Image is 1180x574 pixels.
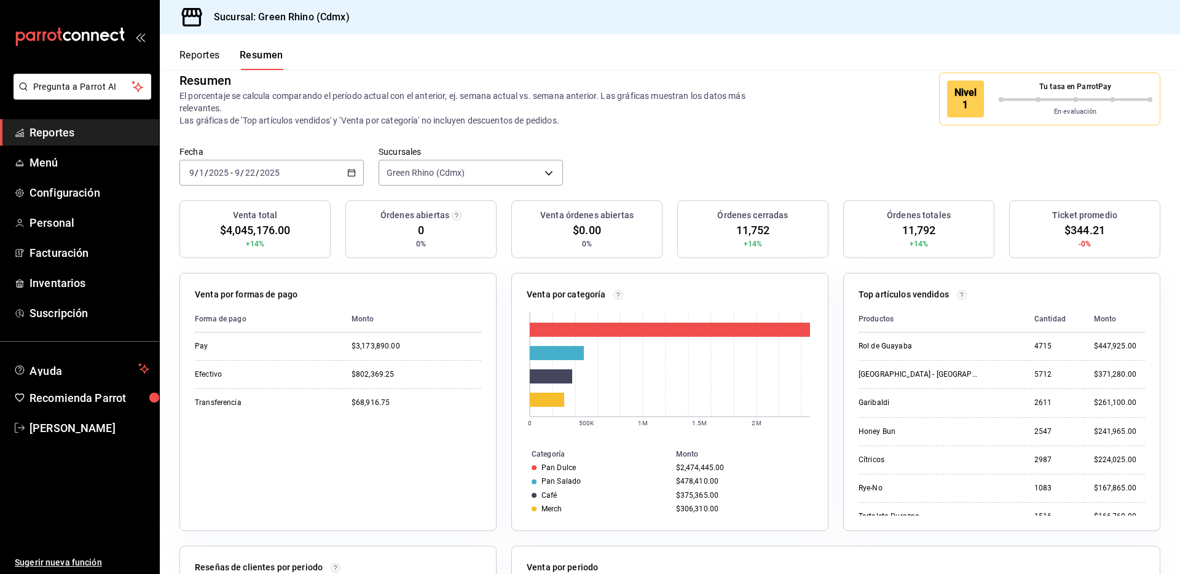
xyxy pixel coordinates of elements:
span: +14% [246,238,265,250]
th: Categoría [512,447,671,461]
div: $447,925.00 [1094,341,1145,352]
th: Cantidad [1025,306,1084,332]
text: 1.5M [692,420,707,427]
label: Fecha [179,147,364,156]
a: Pregunta a Parrot AI [9,89,151,102]
div: $241,965.00 [1094,427,1145,437]
div: Café [541,491,557,500]
p: Venta por periodo [527,561,598,574]
div: $2,474,445.00 [676,463,808,472]
p: El porcentaje se calcula comparando el período actual con el anterior, ej. semana actual vs. sema... [179,90,752,127]
div: $166,760.00 [1094,511,1145,522]
input: -- [189,168,195,178]
div: Merch [541,505,562,513]
span: Green Rhino (Cdmx) [387,167,465,179]
text: 500K [579,420,594,427]
input: -- [199,168,205,178]
p: Venta por formas de pago [195,288,297,301]
h3: Ticket promedio [1052,209,1117,222]
div: Resumen [179,71,231,90]
div: Rol de Guayaba [859,341,981,352]
div: 4715 [1034,341,1074,352]
span: / [256,168,259,178]
p: Top artículos vendidos [859,288,949,301]
th: Productos [859,306,1025,332]
span: Facturación [29,245,149,261]
input: -- [234,168,240,178]
span: Reportes [29,124,149,141]
div: $167,865.00 [1094,483,1145,493]
div: Efectivo [195,369,318,380]
span: Sugerir nueva función [15,556,149,569]
h3: Órdenes cerradas [717,209,788,222]
text: 1M [638,420,647,427]
div: 2987 [1034,455,1074,465]
label: Sucursales [379,147,563,156]
p: Venta por categoría [527,288,606,301]
div: navigation tabs [179,49,283,70]
span: Configuración [29,184,149,201]
div: $371,280.00 [1094,369,1145,380]
div: Rye-No [859,483,981,493]
h3: Órdenes totales [887,209,951,222]
div: $802,369.25 [352,369,481,380]
div: Nivel 1 [947,81,984,117]
div: $3,173,890.00 [352,341,481,352]
span: 0% [416,238,426,250]
span: +14% [910,238,929,250]
text: 0 [528,420,532,427]
span: - [230,168,233,178]
span: $4,045,176.00 [220,222,291,238]
span: Menú [29,154,149,171]
div: $478,410.00 [676,477,808,486]
span: 11,752 [736,222,770,238]
span: Personal [29,214,149,231]
h3: Sucursal: Green Rhino (Cdmx) [204,10,350,25]
span: 11,792 [902,222,936,238]
div: Honey Bun [859,427,981,437]
div: Transferencia [195,398,318,408]
button: open_drawer_menu [135,32,145,42]
div: 2547 [1034,427,1074,437]
th: Monto [342,306,481,332]
span: +14% [744,238,763,250]
p: Tu tasa en ParrotPay [999,81,1153,92]
button: Reportes [179,49,220,70]
div: 5712 [1034,369,1074,380]
button: Resumen [240,49,283,70]
span: Ayuda [29,361,133,376]
div: 2611 [1034,398,1074,408]
div: [GEOGRAPHIC_DATA] - [GEOGRAPHIC_DATA] [859,369,981,380]
div: 1083 [1034,483,1074,493]
th: Monto [1084,306,1145,332]
h3: Venta total [233,209,277,222]
input: -- [245,168,256,178]
p: Reseñas de clientes por periodo [195,561,323,574]
span: Suscripción [29,305,149,321]
div: Pan Dulce [541,463,576,472]
div: Pan Salado [541,477,581,486]
p: En evaluación [999,107,1153,117]
button: Pregunta a Parrot AI [14,74,151,100]
span: Inventarios [29,275,149,291]
th: Forma de pago [195,306,342,332]
span: Pregunta a Parrot AI [33,81,132,93]
span: 0 [418,222,424,238]
span: Recomienda Parrot [29,390,149,406]
input: ---- [259,168,280,178]
div: Cítricos [859,455,981,465]
h3: Venta órdenes abiertas [540,209,634,222]
div: Pay [195,341,318,352]
span: / [195,168,199,178]
th: Monto [671,447,828,461]
span: [PERSON_NAME] [29,420,149,436]
span: 0% [582,238,592,250]
div: Garibaldi [859,398,981,408]
div: $68,916.75 [352,398,481,408]
div: $375,365.00 [676,491,808,500]
span: -0% [1079,238,1091,250]
div: $261,100.00 [1094,398,1145,408]
div: $306,310.00 [676,505,808,513]
h3: Órdenes abiertas [380,209,449,222]
span: / [205,168,208,178]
